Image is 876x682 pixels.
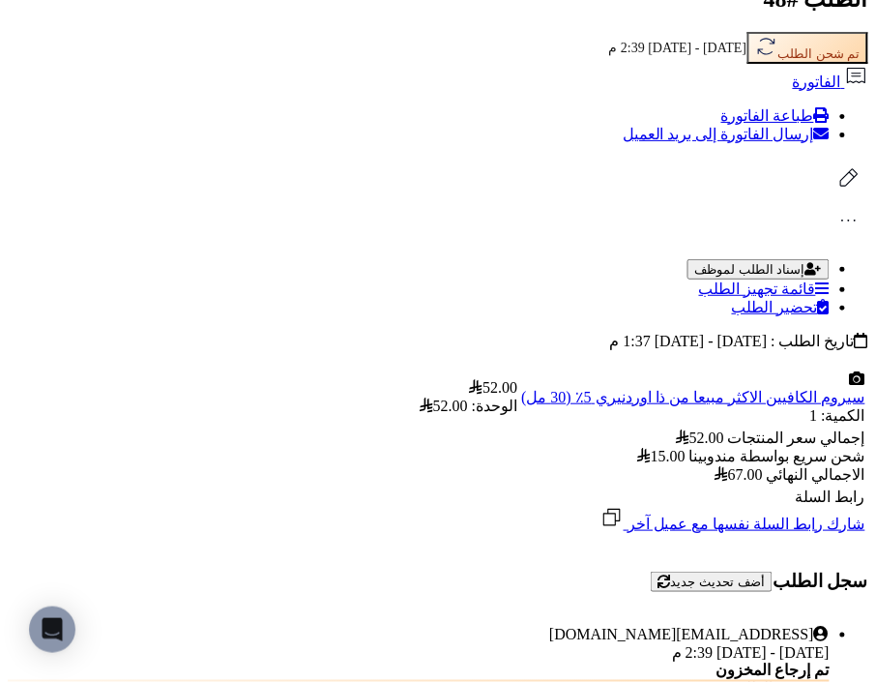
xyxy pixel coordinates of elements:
[793,74,868,90] a: الفاتورة
[699,281,830,297] a: قائمة تجهيز الطلب
[793,74,841,90] span: الفاتورة
[651,572,773,592] button: أضف تحديث جديد
[767,466,865,483] span: الاجمالي النهائي
[747,32,868,64] button: تم شحن الطلب
[721,107,830,124] a: طباعة الفاتورة
[521,406,865,425] div: الكمية: 1
[8,643,830,662] div: [DATE] - [DATE] 2:39 م
[521,389,865,405] a: سيروم الكافيين الاكثر مبيعا من ذا اوردنيري 5٪ (30 مل)
[773,571,868,592] h3: سجل الطلب
[687,259,830,280] button: إسناد الطلب لموظف
[715,466,763,483] span: 67.00
[628,516,865,532] span: شارك رابط السلة نفسها مع عميل آخر
[420,379,517,397] div: 52.00
[728,430,865,446] span: إجمالي سعر المنتجات
[420,397,517,415] div: الوحدة: 52.00
[623,126,830,142] a: إرسال الفاتورة إلى بريد العميل
[600,516,865,532] a: شارك رابط السلة نفسها مع عميل آخر
[689,448,865,464] span: شحن سريع بواسطة مندوبينا
[676,430,724,446] span: 52.00
[637,448,686,464] span: 15.00
[716,663,830,679] b: تم إرجاع المخزون
[420,488,865,506] div: رابط السلة
[549,626,814,643] div: [EMAIL_ADDRESS][DOMAIN_NAME]
[609,40,747,56] small: [DATE] - [DATE] 2:39 م
[732,299,830,315] a: تحضير الطلب
[8,332,868,350] div: تاريخ الطلب : [DATE] - [DATE] 1:37 م
[29,607,75,653] div: Open Intercom Messenger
